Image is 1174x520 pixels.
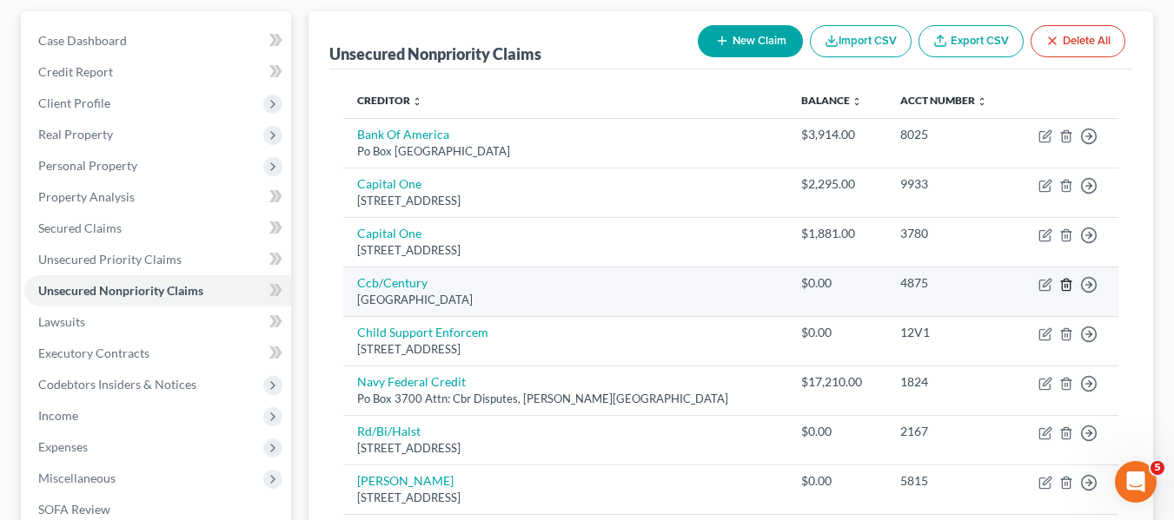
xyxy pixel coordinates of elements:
[1115,461,1157,503] iframe: Intercom live chat
[900,225,1000,242] div: 3780
[357,242,773,259] div: [STREET_ADDRESS]
[357,176,421,191] a: Capital One
[900,423,1000,440] div: 2167
[357,292,773,308] div: [GEOGRAPHIC_DATA]
[900,472,1000,490] div: 5815
[900,126,1000,143] div: 8025
[38,408,78,423] span: Income
[357,391,773,407] div: Po Box 3700 Attn: Cbr Disputes, [PERSON_NAME][GEOGRAPHIC_DATA]
[801,324,872,341] div: $0.00
[357,143,773,160] div: Po Box [GEOGRAPHIC_DATA]
[24,56,291,88] a: Credit Report
[24,306,291,338] a: Lawsuits
[24,25,291,56] a: Case Dashboard
[329,43,541,64] div: Unsecured Nonpriority Claims
[900,175,1000,193] div: 9933
[38,283,203,298] span: Unsecured Nonpriority Claims
[852,96,862,107] i: unfold_more
[412,96,422,107] i: unfold_more
[919,25,1024,57] a: Export CSV
[38,502,110,517] span: SOFA Review
[801,126,872,143] div: $3,914.00
[38,95,110,110] span: Client Profile
[801,472,872,490] div: $0.00
[1151,461,1164,475] span: 5
[38,314,85,329] span: Lawsuits
[357,193,773,209] div: [STREET_ADDRESS]
[38,221,122,235] span: Secured Claims
[38,158,137,173] span: Personal Property
[357,341,773,358] div: [STREET_ADDRESS]
[900,324,1000,341] div: 12V1
[357,275,428,290] a: Ccb/Century
[357,424,421,438] a: Rd/Bi/Halst
[977,96,987,107] i: unfold_more
[698,25,803,57] button: New Claim
[38,439,88,454] span: Expenses
[24,181,291,213] a: Property Analysis
[357,226,421,240] a: Capital One
[357,374,466,389] a: Navy Federal Credit
[357,490,773,506] div: [STREET_ADDRESS]
[24,338,291,369] a: Executory Contracts
[801,373,872,391] div: $17,210.00
[38,252,182,267] span: Unsecured Priority Claims
[38,127,113,142] span: Real Property
[900,373,1000,391] div: 1824
[900,94,987,107] a: Acct Number unfold_more
[24,275,291,306] a: Unsecured Nonpriority Claims
[357,325,488,339] a: Child Support Enforcem
[24,213,291,244] a: Secured Claims
[900,274,1000,292] div: 4875
[801,175,872,193] div: $2,295.00
[357,473,454,488] a: [PERSON_NAME]
[357,94,422,107] a: Creditor unfold_more
[357,440,773,457] div: [STREET_ADDRESS]
[38,377,196,392] span: Codebtors Insiders & Notices
[801,274,872,292] div: $0.00
[801,94,862,107] a: Balance unfold_more
[24,244,291,275] a: Unsecured Priority Claims
[810,25,912,57] button: Import CSV
[801,225,872,242] div: $1,881.00
[38,33,127,48] span: Case Dashboard
[38,346,149,360] span: Executory Contracts
[38,64,113,79] span: Credit Report
[801,423,872,440] div: $0.00
[38,189,135,204] span: Property Analysis
[1031,25,1125,57] button: Delete All
[357,127,449,142] a: Bank Of America
[38,471,116,485] span: Miscellaneous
